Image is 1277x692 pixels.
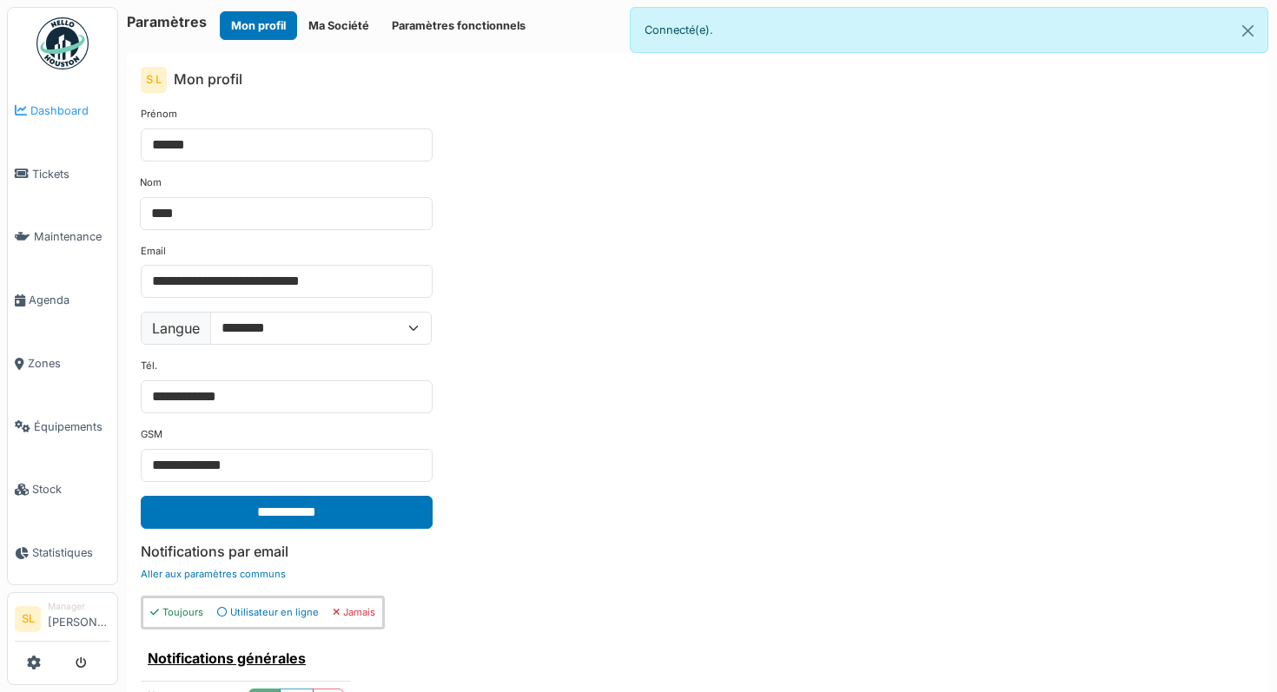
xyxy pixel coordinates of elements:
[32,481,110,498] span: Stock
[48,600,110,637] li: [PERSON_NAME]
[8,332,117,395] a: Zones
[28,355,110,372] span: Zones
[150,605,203,620] div: Toujours
[8,521,117,584] a: Statistiques
[32,544,110,561] span: Statistiques
[141,107,177,122] label: Prénom
[1228,8,1267,54] button: Close
[630,7,1268,53] div: Connecté(e).
[141,544,1254,560] h6: Notifications par email
[15,606,41,632] li: SL
[8,206,117,269] a: Maintenance
[127,14,207,30] h6: Paramètres
[8,268,117,332] a: Agenda
[141,568,286,580] a: Aller aux paramètres communs
[34,228,110,245] span: Maintenance
[297,11,380,40] button: Ma Société
[217,605,319,620] div: Utilisateur en ligne
[29,292,110,308] span: Agenda
[380,11,537,40] button: Paramètres fonctionnels
[220,11,297,40] button: Mon profil
[32,166,110,182] span: Tickets
[36,17,89,69] img: Badge_color-CXgf-gQk.svg
[30,102,110,119] span: Dashboard
[141,359,157,373] label: Tél.
[8,395,117,458] a: Équipements
[140,175,162,190] label: Nom
[141,67,167,93] div: S L
[333,605,375,620] div: Jamais
[141,244,166,259] label: Email
[34,418,110,435] span: Équipements
[8,458,117,522] a: Stock
[8,142,117,206] a: Tickets
[48,600,110,613] div: Manager
[141,427,162,442] label: GSM
[15,600,110,642] a: SL Manager[PERSON_NAME]
[174,71,242,88] h6: Mon profil
[141,312,211,345] label: Langue
[8,79,117,142] a: Dashboard
[148,650,344,667] h6: Notifications générales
